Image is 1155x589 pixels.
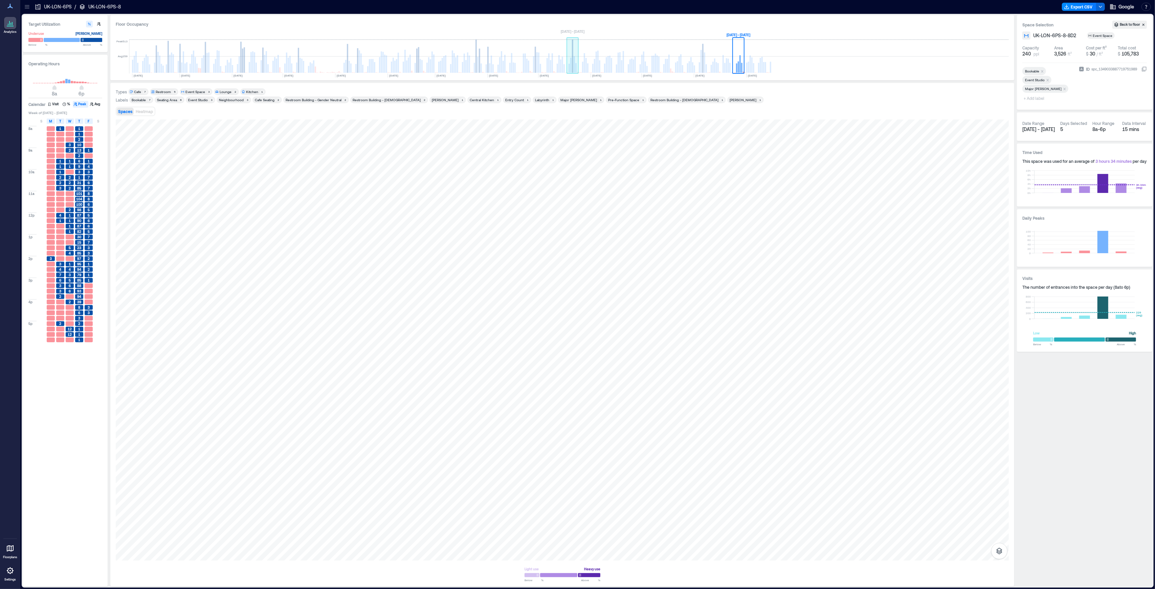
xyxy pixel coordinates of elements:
[1129,330,1136,336] div: High
[59,175,61,180] span: 2
[1022,45,1039,50] div: Capacity
[1022,158,1147,164] div: This space was used for an average of per day
[68,332,72,337] span: 12
[1034,51,1039,57] span: ppl
[77,213,81,218] span: 87
[88,202,90,207] span: 6
[246,89,258,94] div: Kitchen
[581,578,600,582] span: Above %
[1033,330,1040,336] div: Low
[28,213,35,218] span: 12p
[260,90,264,94] div: 1
[1095,159,1132,163] span: 3 hours 34 minutes
[77,143,81,147] span: 10
[337,74,346,77] text: [DATE]
[78,164,80,169] span: 9
[88,180,90,185] span: 6
[28,191,35,196] span: 11a
[118,109,132,114] span: Spaces
[584,566,600,572] div: Heavy use
[284,74,293,77] text: [DATE]
[88,310,90,315] span: 3
[69,208,71,212] span: 2
[1027,247,1031,250] tspan: 20
[134,108,154,115] button: Heatmap
[179,98,183,102] div: 6
[69,218,71,223] span: 1
[77,272,81,277] span: 79
[1025,86,1062,91] div: Major [PERSON_NAME]
[47,101,61,108] button: Visit
[599,98,603,102] div: 1
[69,224,71,228] span: 1
[1,540,19,561] a: Floorplans
[88,251,90,256] span: 3
[496,98,500,102] div: 1
[59,262,61,266] span: 3
[88,148,90,153] span: 1
[77,148,81,153] span: 13
[207,90,211,94] div: 3
[489,74,498,77] text: [DATE]
[69,245,71,250] span: 5
[1026,306,1031,309] tspan: 400
[134,74,143,77] text: [DATE]
[73,101,88,108] button: Peak
[210,98,214,102] div: 3
[1033,32,1084,39] button: UK-LON-6PS-8-8D2
[78,327,80,331] span: 1
[78,132,80,136] span: 1
[69,267,71,272] span: 4
[1025,69,1039,73] div: Bookable
[1026,301,1031,304] tspan: 600
[88,197,90,201] span: 8
[69,164,71,169] span: 1
[69,180,71,185] span: 2
[59,278,61,283] span: 6
[88,175,90,180] span: 7
[1033,32,1076,39] span: UK-LON-6PS-8-8D2
[69,229,71,234] span: 1
[286,97,341,102] div: Restroom Building - Gender Neutral
[59,213,61,218] span: 4
[28,21,102,27] h3: Target Utilization
[246,98,250,102] div: 3
[89,101,102,108] button: Avg
[88,267,90,272] span: 2
[88,224,90,228] span: 6
[69,186,71,191] span: 2
[1092,121,1114,126] div: Hour Range
[88,256,90,261] span: 2
[1060,126,1087,133] div: 5
[1054,45,1063,50] div: Area
[1062,3,1096,11] button: Export CSV
[28,101,46,108] h3: Calendar
[157,97,177,102] div: Seating Area
[59,118,61,124] span: T
[1118,45,1136,50] div: Total cost
[1027,191,1031,195] tspan: 0h
[1087,32,1123,39] button: Event Space
[1022,50,1031,57] span: 240
[720,98,725,102] div: 1
[77,186,81,191] span: 85
[608,97,639,102] div: Pre-Function Space
[134,89,141,94] div: Cafe
[28,256,32,261] span: 2p
[1092,126,1117,133] div: 8a - 6p
[78,159,80,163] span: 6
[77,245,81,250] span: 23
[1141,66,1147,72] button: IDspc_1349033887719751989
[59,267,61,272] span: 4
[28,170,35,174] span: 10a
[88,235,90,239] span: 7
[28,321,32,326] span: 5p
[69,262,71,266] span: 1
[1112,21,1147,29] button: Back to floor
[156,89,171,94] div: Restroom
[28,126,32,131] span: 8a
[88,213,90,218] span: 5
[1022,149,1147,156] h3: Time Used
[343,98,348,102] div: 2
[188,97,208,102] div: Event Studio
